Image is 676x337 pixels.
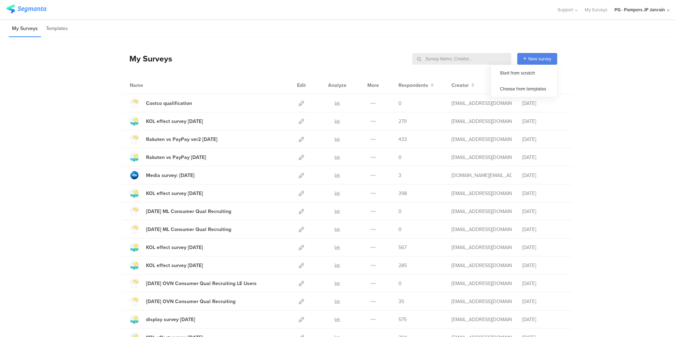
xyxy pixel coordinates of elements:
div: Analyze [327,76,348,94]
span: 567 [398,244,407,251]
span: 0 [398,154,402,161]
div: Jun'25 OVN Consumer Qual Recruiting LE Users [146,280,257,287]
div: [DATE] [522,208,565,215]
a: Costco qualification [130,99,192,108]
div: saito.s.2@pg.com [451,136,512,143]
span: 398 [398,190,407,197]
div: [DATE] [522,136,565,143]
div: Choose from templates [491,81,557,97]
div: [DATE] [522,280,565,287]
div: Name [130,82,172,89]
button: Creator [451,82,474,89]
div: KOL effect survey Jun 25 [146,262,203,269]
div: KOL effect survey Aug 25 [146,190,203,197]
div: More [366,76,381,94]
div: [DATE] [522,118,565,125]
a: KOL effect survey [DATE] [130,189,203,198]
a: [DATE] OVN Consumer Qual Recruiting [130,297,235,306]
a: KOL effect survey [DATE] [130,117,203,126]
div: makimura.n@pg.com [451,280,512,287]
div: [DATE] [522,100,565,107]
div: display survey May'25 [146,316,195,323]
a: Rakuten vs PayPay ver2 [DATE] [130,135,217,144]
div: Costco qualification [146,100,192,107]
div: saito.s.2@pg.com [451,244,512,251]
div: [DATE] [522,316,565,323]
a: Rakuten vs PayPay [DATE] [130,153,206,162]
div: [DATE] [522,190,565,197]
span: 279 [398,118,407,125]
div: [DATE] [522,226,565,233]
input: Survey Name, Creator... [412,53,511,65]
button: Respondents [398,82,434,89]
a: KOL effect survey [DATE] [130,261,203,270]
span: 0 [398,280,402,287]
div: saito.s.2@pg.com [451,100,512,107]
div: Start from scratch [491,65,557,81]
div: Media survey: Sep'25 [146,172,194,179]
span: 0 [398,208,402,215]
li: My Surveys [9,20,41,37]
div: makimura.n@pg.com [451,226,512,233]
span: 3 [398,172,401,179]
span: 433 [398,136,407,143]
div: Jun'25 OVN Consumer Qual Recruiting [146,298,235,305]
div: Jul'25 ML Consumer Qual Recruiting [146,226,231,233]
span: 575 [398,316,407,323]
div: Edit [294,76,309,94]
div: oki.y.2@pg.com [451,118,512,125]
span: 0 [398,226,402,233]
li: Templates [43,20,71,37]
div: [DATE] [522,244,565,251]
div: [DATE] [522,298,565,305]
div: oki.y.2@pg.com [451,262,512,269]
span: Respondents [398,82,428,89]
div: [DATE] [522,172,565,179]
a: Media survey: [DATE] [130,171,194,180]
div: saito.s.2@pg.com [451,154,512,161]
div: [DATE] [522,154,565,161]
div: Rakuten vs PayPay ver2 Aug25 [146,136,217,143]
div: KOL effect survey Sep 25 [146,118,203,125]
div: makimura.n@pg.com [451,298,512,305]
div: [DATE] [522,262,565,269]
span: 285 [398,262,407,269]
a: KOL effect survey [DATE] [130,243,203,252]
div: PG - Pampers JP Janrain [614,6,665,13]
div: saito.s.2@pg.com [451,316,512,323]
span: Support [558,6,573,13]
span: 0 [398,100,402,107]
span: 35 [398,298,404,305]
div: Rakuten vs PayPay Aug25 [146,154,206,161]
a: [DATE] ML Consumer Qual Recruiting [130,225,231,234]
a: [DATE] OVN Consumer Qual Recruiting LE Users [130,279,257,288]
a: display survey [DATE] [130,315,195,324]
div: My Surveys [122,53,172,65]
span: Creator [451,82,469,89]
div: KOL effect survey Jul 25 [146,244,203,251]
div: Aug'25 ML Consumer Qual Recruiting [146,208,231,215]
div: pang.jp@pg.com [451,172,512,179]
img: segmanta logo [6,5,46,13]
div: oki.y.2@pg.com [451,208,512,215]
span: New survey [528,55,551,62]
div: oki.y.2@pg.com [451,190,512,197]
a: [DATE] ML Consumer Qual Recruiting [130,207,231,216]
